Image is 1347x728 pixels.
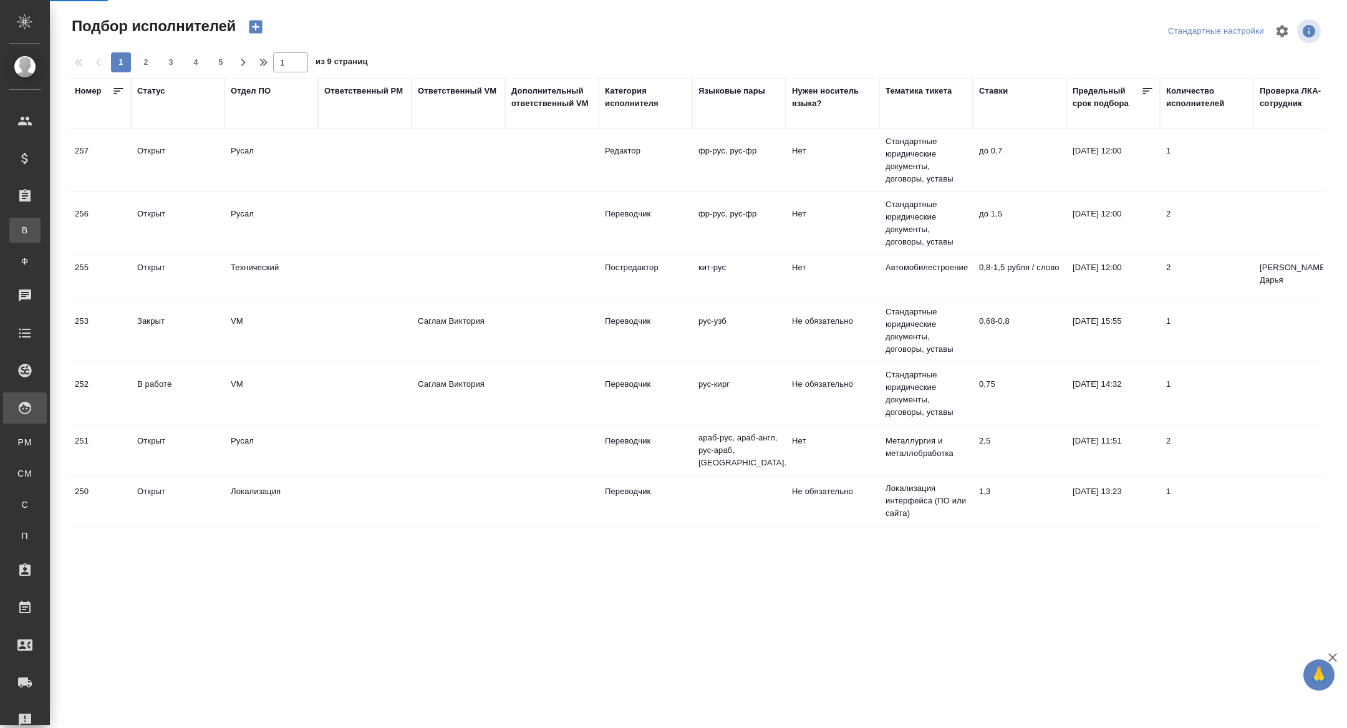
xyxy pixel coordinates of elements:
td: Локализация интерфейса (ПО или сайта) [879,527,973,576]
a: В [9,218,41,243]
td: 2 [1160,201,1253,245]
div: 250 [75,485,125,498]
button: 🙏 [1303,659,1335,691]
td: Не обязательно [786,372,879,415]
span: PM [16,436,34,449]
td: [DATE] 13:23 [1066,479,1160,523]
td: [DATE] 11:51 [1066,429,1160,472]
td: Стандартные юридические документы, договоры, уставы [879,192,973,255]
td: [DATE] 14:32 [1066,372,1160,415]
div: Ответственный VM [418,85,496,97]
p: араб-рус, араб-англ, рус-араб, [GEOGRAPHIC_DATA]... [698,432,780,469]
div: 256 [75,208,125,220]
div: 252 [75,378,125,391]
td: [DATE] 12:00 [1066,201,1160,245]
div: Проверка ЛКА-сотрудник [1260,85,1341,110]
td: Нет [786,201,879,245]
td: Русал [224,201,318,245]
span: 4 [186,56,206,69]
span: 2 [136,56,156,69]
div: Ответственный PM [324,85,403,97]
td: Редактор [599,138,692,182]
td: Автомобилестроение [879,255,973,299]
div: Тематика тикета [886,85,952,97]
td: Переводчик [599,429,692,472]
td: Локализация [224,479,318,523]
p: фр-рус, рус-фр [698,145,780,157]
td: Русал [224,138,318,182]
p: кит-рус [698,261,780,274]
a: CM [9,461,41,486]
td: до 1,5 [973,201,1066,245]
div: Языковые пары [698,85,765,97]
div: 257 [75,145,125,157]
td: 0,68-0,8 [973,309,1066,352]
td: Нет [786,255,879,299]
div: Количество исполнителей [1166,85,1247,110]
div: 253 [75,315,125,328]
span: 🙏 [1308,662,1330,688]
div: Статус [137,85,165,97]
div: Открыт [137,208,218,220]
td: 2 [1160,429,1253,472]
a: П [9,523,41,548]
div: Открыт [137,435,218,447]
td: Нет [786,138,879,182]
td: Переводчик [599,201,692,245]
td: 0,75 [973,372,1066,415]
button: 3 [161,52,181,72]
td: VM [224,372,318,415]
td: Не обязательно [786,309,879,352]
td: [DATE] 12:00 [1066,138,1160,182]
div: Нужен носитель языка? [792,85,873,110]
div: Открыт [137,485,218,498]
td: [DATE] 15:55 [1066,309,1160,352]
td: 1,3 [973,479,1066,523]
p: фр-рус, рус-фр [698,208,780,220]
p: рус-узб [698,315,780,328]
td: до 0,7 [973,138,1066,182]
td: Русал [224,429,318,472]
td: VM [224,309,318,352]
span: 5 [211,56,231,69]
div: Открыт [137,145,218,157]
div: Номер [75,85,102,97]
td: Металлургия и металлобработка [879,429,973,472]
button: 4 [186,52,206,72]
div: Категория исполнителя [605,85,686,110]
span: Ф [16,255,34,268]
td: [DATE] 12:00 [1066,255,1160,299]
td: Не обязательно [786,479,879,523]
td: Переводчик [599,479,692,523]
td: Стандартные юридические документы, договоры, уставы [879,299,973,362]
div: Закрыт [137,315,218,328]
td: Стандартные юридические документы, договоры, уставы [879,362,973,425]
span: Посмотреть информацию [1297,19,1323,43]
td: 2,5 [973,429,1066,472]
td: Локализация интерфейса (ПО или сайта) [879,476,973,526]
td: 0,8-1,5 рубля / слово [973,255,1066,299]
span: С [16,498,34,511]
span: Подбор исполнителей [69,16,236,36]
td: Технический [224,255,318,299]
div: Отдел ПО [231,85,271,97]
a: PM [9,430,41,455]
td: Саглам Виктория [412,372,505,415]
td: Переводчик [599,309,692,352]
a: С [9,492,41,517]
td: Постредактор [599,255,692,299]
td: 1 [1160,372,1253,415]
div: В работе [137,378,218,391]
td: 1 [1160,479,1253,523]
td: 1 [1160,138,1253,182]
span: CM [16,467,34,480]
span: из 9 страниц [316,54,368,72]
span: Настроить таблицу [1267,16,1297,46]
p: рус-кирг [698,378,780,391]
div: split button [1165,22,1267,41]
span: В [16,224,34,236]
div: 251 [75,435,125,447]
button: 2 [136,52,156,72]
td: Саглам Виктория [412,309,505,352]
button: Создать [241,16,271,37]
